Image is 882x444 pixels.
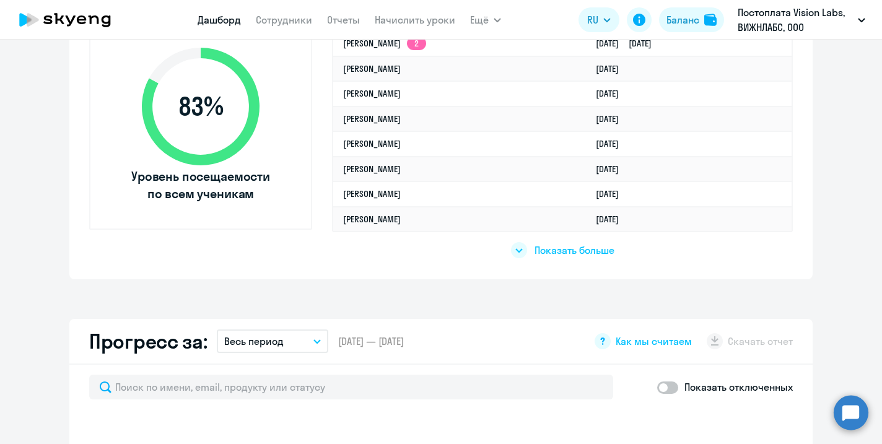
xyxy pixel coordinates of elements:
a: [DATE][DATE] [596,38,661,49]
button: Балансbalance [659,7,724,32]
p: Весь период [224,334,284,349]
button: RU [579,7,619,32]
span: Уровень посещаемости по всем ученикам [129,168,272,202]
span: Как мы считаем [616,334,692,348]
a: [DATE] [596,214,629,225]
a: [DATE] [596,88,629,99]
a: Сотрудники [256,14,312,26]
p: Постоплата Vision Labs, ВИЖНЛАБС, ООО [738,5,853,35]
a: Дашборд [198,14,241,26]
a: [DATE] [596,188,629,199]
a: Отчеты [327,14,360,26]
span: Показать больше [535,243,614,257]
a: [DATE] [596,63,629,74]
a: [DATE] [596,163,629,175]
button: Весь период [217,329,328,353]
span: [DATE] — [DATE] [338,334,404,348]
input: Поиск по имени, email, продукту или статусу [89,375,613,399]
span: RU [587,12,598,27]
h2: Прогресс за: [89,329,207,354]
div: Баланс [666,12,699,27]
a: [DATE] [596,138,629,149]
a: [PERSON_NAME] [343,188,401,199]
button: Постоплата Vision Labs, ВИЖНЛАБС, ООО [731,5,871,35]
a: [DATE] [596,113,629,124]
app-skyeng-badge: 2 [407,37,426,50]
a: [PERSON_NAME]2 [343,38,426,49]
span: Ещё [470,12,489,27]
a: [PERSON_NAME] [343,63,401,74]
a: [PERSON_NAME] [343,214,401,225]
span: 83 % [129,92,272,121]
a: Начислить уроки [375,14,455,26]
a: [PERSON_NAME] [343,113,401,124]
button: Ещё [470,7,501,32]
a: [PERSON_NAME] [343,138,401,149]
img: balance [704,14,717,26]
a: [PERSON_NAME] [343,88,401,99]
a: [PERSON_NAME] [343,163,401,175]
p: Показать отключенных [684,380,793,394]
